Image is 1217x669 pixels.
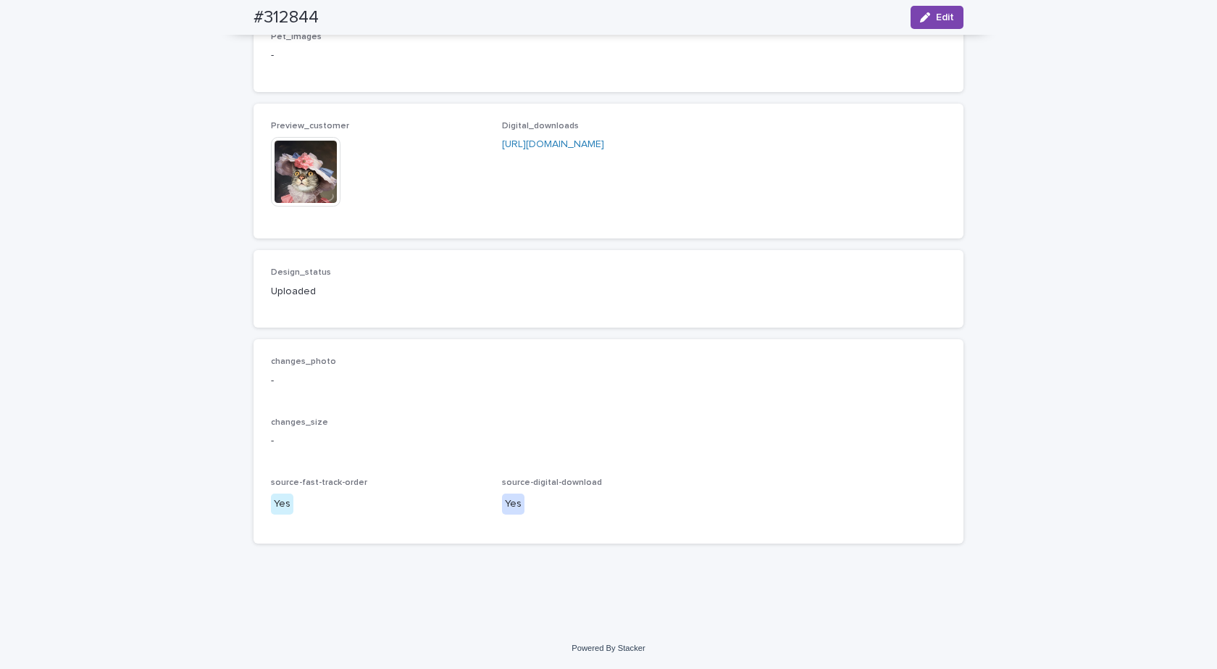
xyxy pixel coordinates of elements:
[502,139,604,149] a: [URL][DOMAIN_NAME]
[254,7,319,28] h2: #312844
[271,418,328,427] span: changes_size
[271,122,349,130] span: Preview_customer
[911,6,963,29] button: Edit
[502,478,602,487] span: source-digital-download
[271,494,293,515] div: Yes
[271,433,946,449] p: -
[572,644,645,652] a: Powered By Stacker
[271,284,485,299] p: Uploaded
[271,268,331,277] span: Design_status
[271,478,367,487] span: source-fast-track-order
[271,48,946,63] p: -
[271,33,322,41] span: Pet_Images
[271,357,336,366] span: changes_photo
[936,12,954,22] span: Edit
[502,122,579,130] span: Digital_downloads
[502,494,524,515] div: Yes
[271,373,946,388] p: -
